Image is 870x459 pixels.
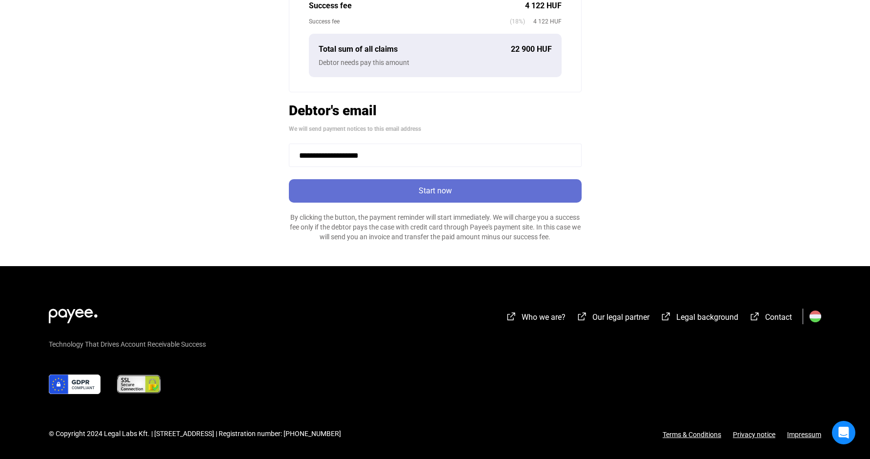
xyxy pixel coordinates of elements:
a: Impressum [787,431,821,438]
span: Legal background [676,313,738,322]
div: © Copyright 2024 Legal Labs Kft. | [STREET_ADDRESS] | Registration number: [PHONE_NUMBER] [49,429,341,439]
img: white-payee-white-dot.svg [49,303,98,323]
span: Contact [765,313,792,322]
span: 4 122 HUF [525,17,562,26]
a: external-link-whiteLegal background [660,314,738,323]
a: external-link-whiteContact [749,314,792,323]
span: Our legal partner [592,313,649,322]
span: (18%) [510,17,525,26]
div: Total sum of all claims [319,43,511,55]
div: 22 900 HUF [511,43,552,55]
img: external-link-white [576,312,588,321]
img: external-link-white [506,312,517,321]
div: Start now [292,185,579,197]
img: ssl [116,375,162,394]
img: gdpr [49,375,101,394]
img: external-link-white [660,312,672,321]
button: Start now [289,179,582,203]
a: external-link-whiteOur legal partner [576,314,649,323]
span: Who we are? [522,313,566,322]
div: Debtor needs pay this amount [319,58,552,67]
div: Success fee [309,17,510,26]
img: HU.svg [809,311,821,322]
div: By clicking the button, the payment reminder will start immediately. We will charge you a success... [289,212,582,242]
div: We will send payment notices to this email address [289,124,582,134]
div: Open Intercom Messenger [832,421,855,444]
a: Terms & Conditions [663,431,721,438]
a: Privacy notice [721,431,787,438]
a: external-link-whiteWho we are? [506,314,566,323]
h2: Debtor's email [289,102,582,119]
img: external-link-white [749,312,761,321]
